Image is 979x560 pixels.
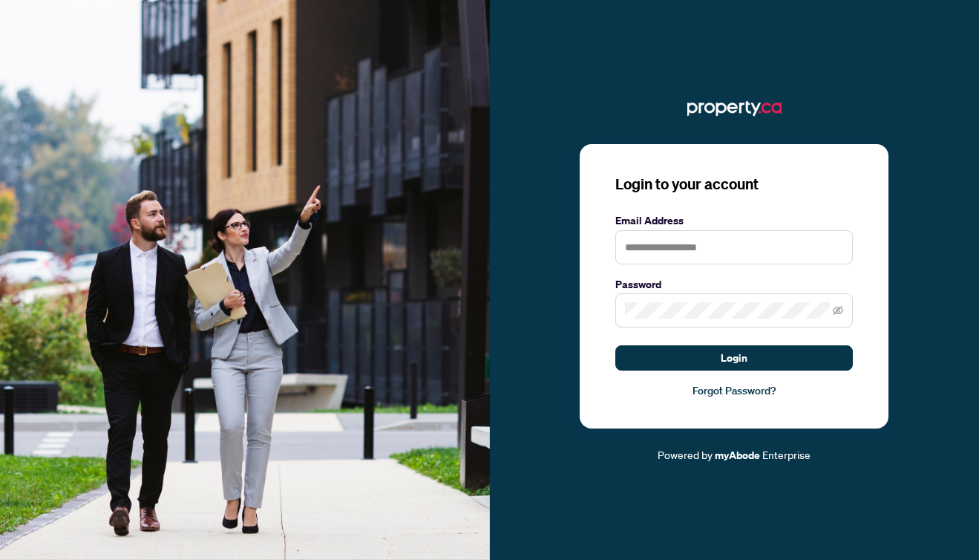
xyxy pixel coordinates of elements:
a: myAbode [715,447,760,463]
label: Email Address [615,212,853,229]
span: Powered by [658,448,713,461]
span: eye-invisible [833,305,843,316]
span: Login [721,346,747,370]
label: Password [615,276,853,293]
span: Enterprise [762,448,811,461]
img: ma-logo [687,97,782,120]
button: Login [615,345,853,371]
h3: Login to your account [615,174,853,195]
a: Forgot Password? [615,382,853,399]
